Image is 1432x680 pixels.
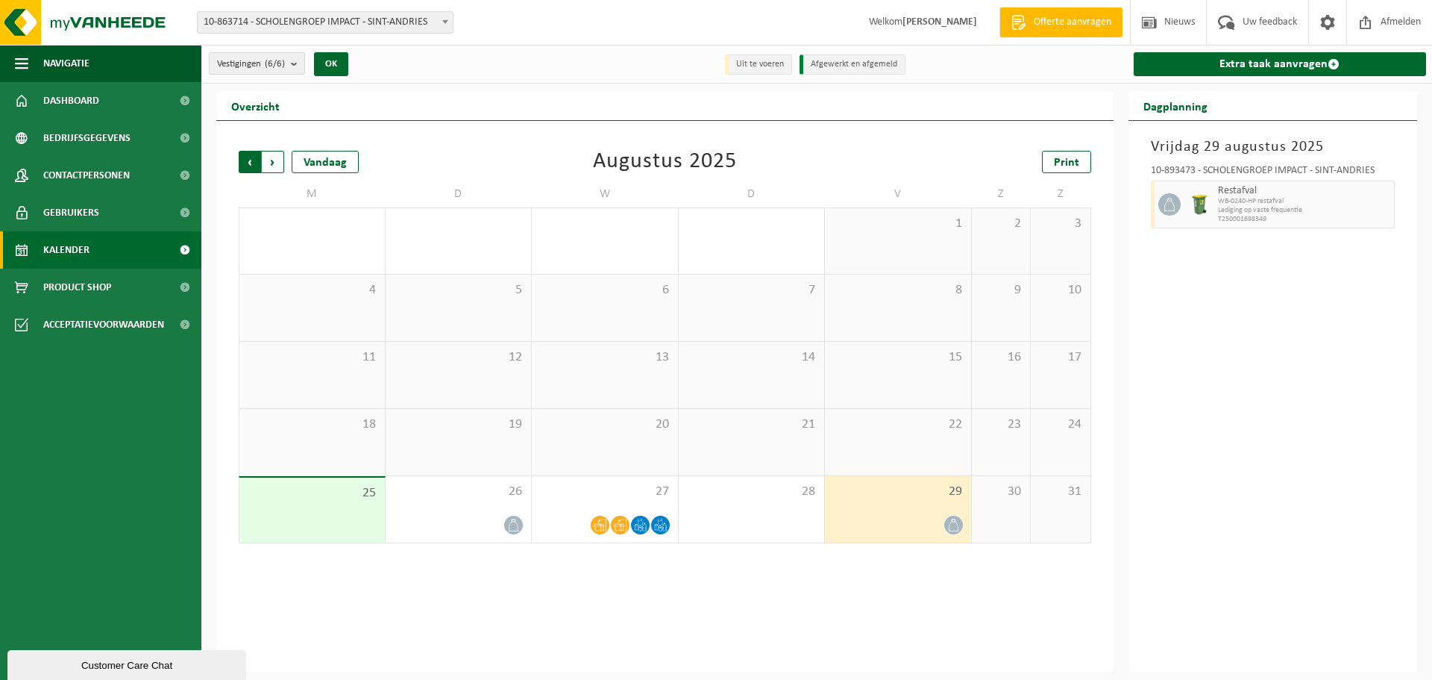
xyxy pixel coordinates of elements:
[979,349,1023,366] span: 16
[393,282,524,299] span: 5
[265,59,285,69] count: (6/6)
[247,417,377,433] span: 18
[800,54,905,75] li: Afgewerkt en afgemeld
[825,181,972,208] td: V
[292,151,359,173] div: Vandaag
[593,151,737,173] div: Augustus 2025
[832,484,964,500] span: 29
[539,417,671,433] span: 20
[1128,91,1222,120] h2: Dagplanning
[197,11,453,34] span: 10-863714 - SCHOLENGROEP IMPACT - SINT-ANDRIES
[832,216,964,232] span: 1
[43,119,131,157] span: Bedrijfsgegevens
[979,216,1023,232] span: 2
[1188,193,1210,216] img: WB-0240-HPE-GN-51
[979,282,1023,299] span: 9
[247,349,377,366] span: 11
[1218,206,1391,215] span: Lediging op vaste frequentie
[1218,197,1391,206] span: WB-0240-HP restafval
[262,151,284,173] span: Volgende
[686,349,817,366] span: 14
[209,52,305,75] button: Vestigingen(6/6)
[979,417,1023,433] span: 23
[7,647,249,680] iframe: chat widget
[386,181,533,208] td: D
[902,16,977,28] strong: [PERSON_NAME]
[1038,282,1082,299] span: 10
[1151,136,1395,158] h3: Vrijdag 29 augustus 2025
[1030,15,1115,30] span: Offerte aanvragen
[217,53,285,75] span: Vestigingen
[999,7,1122,37] a: Offerte aanvragen
[43,157,130,194] span: Contactpersonen
[1031,181,1090,208] td: Z
[1038,216,1082,232] span: 3
[43,194,99,231] span: Gebruikers
[198,12,453,33] span: 10-863714 - SCHOLENGROEP IMPACT - SINT-ANDRIES
[1134,52,1427,76] a: Extra taak aanvragen
[247,485,377,502] span: 25
[393,484,524,500] span: 26
[679,181,826,208] td: D
[1038,417,1082,433] span: 24
[686,417,817,433] span: 21
[43,45,89,82] span: Navigatie
[239,151,261,173] span: Vorige
[43,269,111,306] span: Product Shop
[1218,215,1391,224] span: T250001698349
[1054,157,1079,169] span: Print
[1038,484,1082,500] span: 31
[539,484,671,500] span: 27
[43,82,99,119] span: Dashboard
[314,52,348,76] button: OK
[393,349,524,366] span: 12
[832,417,964,433] span: 22
[725,54,792,75] li: Uit te voeren
[216,91,295,120] h2: Overzicht
[832,349,964,366] span: 15
[247,282,377,299] span: 4
[979,484,1023,500] span: 30
[1038,349,1082,366] span: 17
[1042,151,1091,173] a: Print
[1151,166,1395,181] div: 10-893473 - SCHOLENGROEP IMPACT - SINT-ANDRIES
[239,181,386,208] td: M
[1218,185,1391,197] span: Restafval
[539,349,671,366] span: 13
[539,282,671,299] span: 6
[686,484,817,500] span: 28
[393,417,524,433] span: 19
[43,231,89,269] span: Kalender
[532,181,679,208] td: W
[972,181,1031,208] td: Z
[686,282,817,299] span: 7
[832,282,964,299] span: 8
[43,306,164,343] span: Acceptatievoorwaarden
